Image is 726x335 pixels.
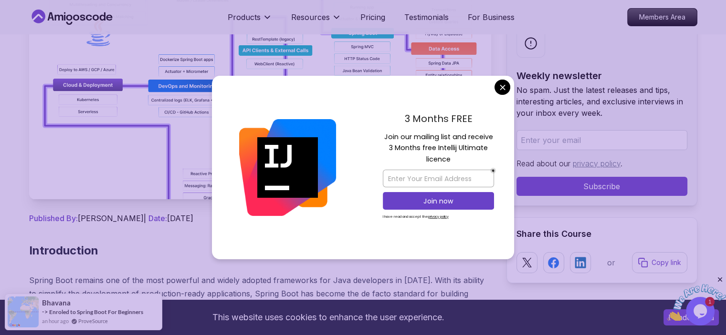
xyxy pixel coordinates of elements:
[49,308,143,315] a: Enroled to Spring Boot For Beginners
[7,307,649,328] div: This website uses cookies to enhance the user experience.
[632,252,687,273] button: Copy link
[663,309,719,325] button: Accept cookies
[627,8,697,26] a: Members Area
[29,213,78,223] span: Published By:
[291,11,330,23] p: Resources
[607,257,615,268] p: or
[42,299,71,307] span: Bhavana
[516,158,687,169] p: Read about our .
[468,11,515,23] a: For Business
[360,11,385,23] a: Pricing
[29,213,491,224] p: [PERSON_NAME] | [DATE]
[148,213,167,223] span: Date:
[29,243,491,258] h2: Introduction
[667,275,726,321] iframe: chat widget
[42,308,48,315] span: ->
[516,130,687,150] input: Enter your email
[652,258,681,267] p: Copy link
[228,11,272,30] button: Products
[516,69,687,82] h2: Weekly newsletter
[628,9,697,26] p: Members Area
[42,317,69,325] span: an hour ago
[291,11,341,30] button: Resources
[516,84,687,119] p: No spam. Just the latest releases and tips, interesting articles, and exclusive interviews in you...
[228,11,261,23] p: Products
[516,177,687,196] button: Subscribe
[573,159,621,168] a: privacy policy
[404,11,449,23] a: Testimonials
[8,296,39,327] img: provesource social proof notification image
[29,274,491,327] p: Spring Boot remains one of the most powerful and widely adopted frameworks for Java developers in...
[516,227,687,241] h2: Share this Course
[78,317,108,325] a: ProveSource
